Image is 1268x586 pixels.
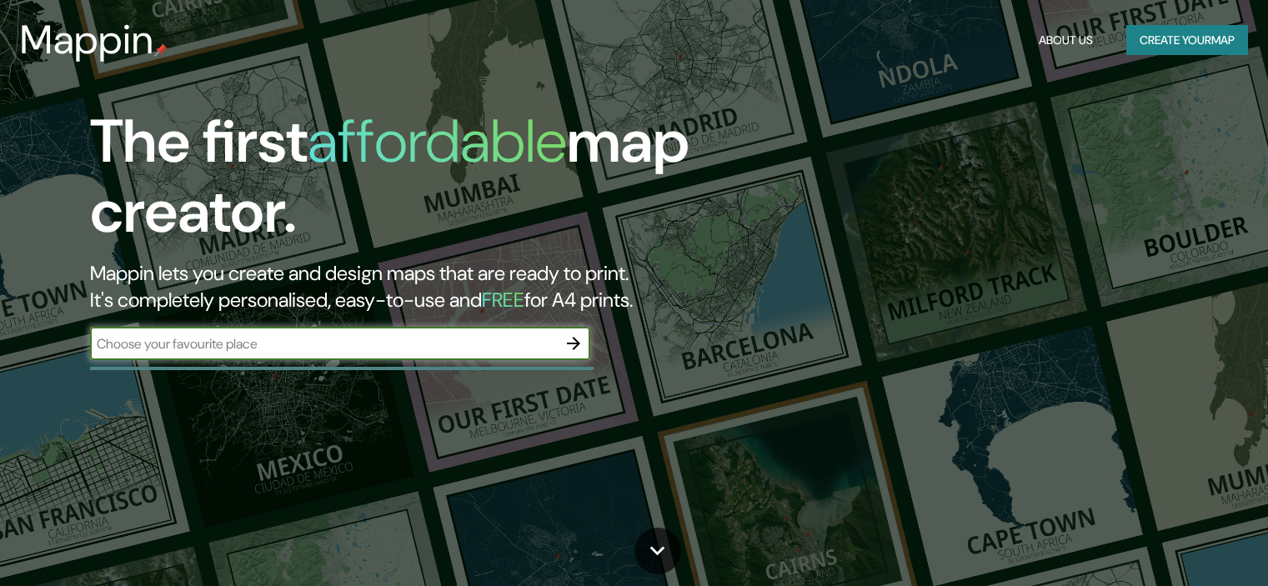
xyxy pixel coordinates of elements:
button: About Us [1032,25,1100,56]
h2: Mappin lets you create and design maps that are ready to print. It's completely personalised, eas... [90,260,724,313]
h1: affordable [308,103,567,180]
input: Choose your favourite place [90,334,557,353]
h3: Mappin [20,17,154,63]
h5: FREE [482,287,524,313]
h1: The first map creator. [90,107,724,260]
button: Create yourmap [1126,25,1248,56]
img: mappin-pin [154,43,168,57]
